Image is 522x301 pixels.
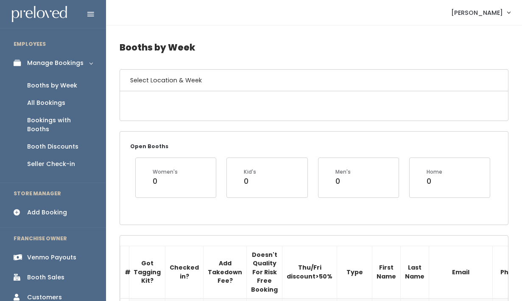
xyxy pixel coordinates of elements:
[372,246,401,298] th: First Name
[153,168,178,176] div: Women's
[120,70,508,91] h6: Select Location & Week
[451,8,503,17] span: [PERSON_NAME]
[120,246,129,298] th: #
[129,246,165,298] th: Got Tagging Kit?
[12,6,67,23] img: preloved logo
[401,246,429,298] th: Last Name
[335,176,351,187] div: 0
[282,246,337,298] th: Thu/Fri discount>50%
[337,246,372,298] th: Type
[247,246,282,298] th: Doesn't Quality For Risk Free Booking
[27,273,64,282] div: Booth Sales
[27,253,76,262] div: Venmo Payouts
[27,98,65,107] div: All Bookings
[27,142,78,151] div: Booth Discounts
[165,246,204,298] th: Checked in?
[27,160,75,169] div: Seller Check-in
[27,81,77,90] div: Booths by Week
[443,3,519,22] a: [PERSON_NAME]
[244,168,256,176] div: Kid's
[130,143,168,150] small: Open Booths
[27,116,92,134] div: Bookings with Booths
[153,176,178,187] div: 0
[27,208,67,217] div: Add Booking
[335,168,351,176] div: Men's
[27,59,84,68] div: Manage Bookings
[244,176,256,187] div: 0
[427,168,442,176] div: Home
[429,246,493,298] th: Email
[427,176,442,187] div: 0
[204,246,247,298] th: Add Takedown Fee?
[120,36,508,59] h4: Booths by Week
